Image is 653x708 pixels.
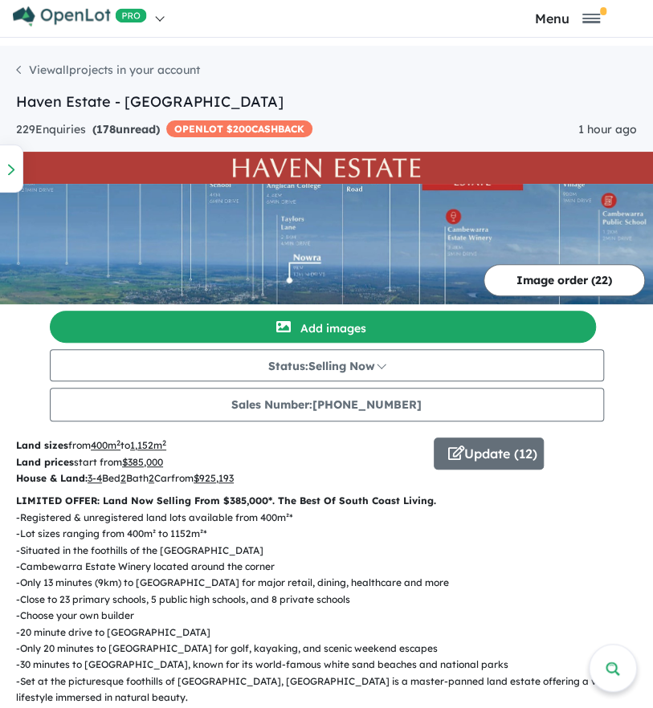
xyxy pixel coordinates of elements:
p: - 30 minutes to [GEOGRAPHIC_DATA], known for its world-famous white sand beaches and national parks [16,657,637,673]
span: 178 [96,122,116,136]
p: LIMITED OFFER: Land Now Selling From $385,000*. The Best Of South Coast Living. [16,493,637,509]
span: to [120,439,166,451]
p: - Registered & unregistered land lots available from 400m²* [16,510,637,526]
p: - Only 13 minutes (9km) to [GEOGRAPHIC_DATA] for major retail, dining, healthcare and more [16,575,637,591]
p: start from [16,454,422,470]
p: - Close to 23 primary schools, 5 public high schools, and 8 private schools [16,592,637,608]
u: 400 m [91,439,120,451]
a: Viewallprojects in your account [16,63,200,77]
p: from [16,437,422,454]
p: - Only 20 minutes to [GEOGRAPHIC_DATA] for golf, kayaking, and scenic weekend escapes [16,641,637,657]
button: Image order (22) [484,264,645,296]
u: 2 [120,472,126,484]
nav: breadcrumb [16,62,637,91]
button: Status:Selling Now [50,349,604,381]
p: - Lot sizes ranging from 400m² to 1152m²* [16,526,637,542]
a: Haven Estate - [GEOGRAPHIC_DATA] [16,92,284,111]
b: Land prices [16,456,74,468]
p: - Cambewarra Estate Winery located around the corner [16,559,637,575]
button: Toggle navigation [492,10,649,26]
sup: 2 [116,438,120,447]
b: Land sizes [16,439,68,451]
span: OPENLOT $ 200 CASHBACK [166,120,312,137]
img: Openlot PRO Logo White [13,6,147,26]
div: 229 Enquir ies [16,120,312,140]
button: Update (12) [434,437,544,470]
p: - Situated in the foothills of the [GEOGRAPHIC_DATA] [16,543,637,559]
p: - Set at the picturesque foothills of [GEOGRAPHIC_DATA], [GEOGRAPHIC_DATA] is a master-panned lan... [16,673,637,706]
button: Add images [50,311,596,343]
u: 1,152 m [130,439,166,451]
sup: 2 [162,438,166,447]
b: House & Land: [16,472,88,484]
p: - Choose your own builder [16,608,637,624]
div: 1 hour ago [578,120,637,140]
p: Bed Bath Car from [16,470,422,486]
u: $ 925,193 [194,472,234,484]
img: Haven Estate - Cambewarra Logo [6,158,647,177]
strong: ( unread) [92,122,160,136]
u: 2 [149,472,154,484]
button: Sales Number:[PHONE_NUMBER] [50,388,604,421]
u: $ 385,000 [122,456,163,468]
p: - 20 minute drive to [GEOGRAPHIC_DATA] [16,625,637,641]
u: 3-4 [88,472,102,484]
